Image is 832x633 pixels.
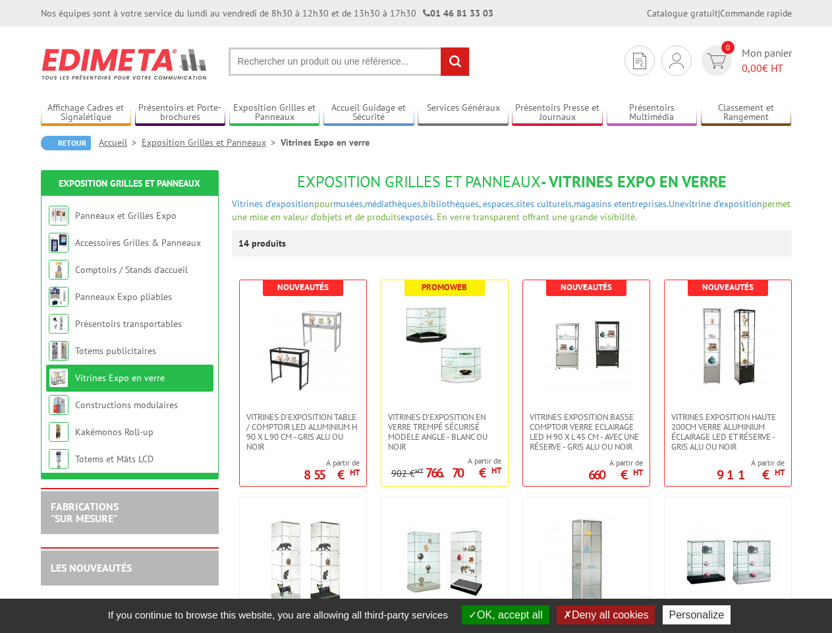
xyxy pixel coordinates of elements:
[49,368,69,388] img: Vitrines Expo en verre
[277,282,329,293] b: Nouveautés
[238,230,288,256] p: 14 produits
[633,467,643,478] sup: HT
[717,471,785,479] p: 911 €
[557,605,655,624] button: Deny all cookies
[229,102,320,124] a: Exposition Grilles et Panneaux
[418,102,509,124] a: Services Généraux
[540,517,632,609] img: Vitrines d'exposition mobiles - verre trempé sécurit/aluminium pour musées, site culturels H180 X...
[401,211,433,223] a: exposés
[561,282,612,293] b: Nouveautés
[365,198,421,210] a: médiathèques
[633,53,646,69] img: devis rapide
[75,372,165,384] a: Vitrines Expo en verre
[479,198,514,210] a: , espaces
[49,341,69,361] img: Totems publicitaires
[49,260,69,280] img: Comptoirs / Stands d'accueil
[49,422,69,442] img: Kakémonos Roll-up
[698,45,792,76] a: devis rapide 0 Mon panier 0,00€ HT
[304,471,360,479] p: 855 €
[775,467,785,478] sup: HT
[75,210,177,222] a: Panneaux et Grilles Expo
[381,412,508,452] a: VITRINES D’EXPOSITION EN VERRE TREMPÉ SÉCURISÉ MODELE ANGLE - BLANC OU NOIR
[701,102,792,124] a: Classement et Rangement
[491,465,501,476] sup: HT
[669,198,684,210] a: Une
[530,412,643,452] span: VITRINES EXPOSITION BASSE COMPTOIR VERRE ECLAIRAGE LED H 90 x L 45 CM - AVEC UNE RÉSERVE - GRIS A...
[462,605,549,624] button: OK, accept all
[682,517,774,609] img: Vitrines d'exposition mobiles comptoir en verre trempé sécurit avec serrure - couleurs blanc mat ...
[49,206,69,226] img: Panneaux et Grilles Expo
[59,177,200,189] a: Exposition Grilles et Panneaux
[350,467,360,478] sup: HT
[257,517,349,609] img: Vitrines d'exposition mobiles - toit verre trempé sécurit - couleurs blanc mat ou noir mat - larg...
[257,300,349,392] img: Vitrines d'exposition table / comptoir LED Aluminium H 90 x L 90 cm - Gris Alu ou Noir
[720,7,792,19] a: Commande rapide
[391,469,424,479] p: 902 €
[423,198,479,210] a: bibliothèques
[304,458,360,468] span: A partir de
[323,102,414,124] a: Accueil Guidage et Sécurité
[75,291,172,303] a: Panneaux Expo pliables
[516,198,572,210] a: sites culturels
[99,136,142,148] a: Accueil
[41,136,91,150] a: Retour
[41,7,493,20] div: Nos équipes sont à votre service du lundi au vendredi de 8h30 à 12h30 et de 13h30 à 17h30
[49,233,69,253] img: Accessoires Grilles & Panneaux
[75,264,188,276] a: Comptoirs / Stands d'accueil
[232,198,790,223] font: permet une mise en valeur d'objets et de produits . En verre transparent offrant une grande visib...
[742,61,792,76] span: € HT
[684,198,762,210] a: vitrine d'exposition
[607,102,698,124] a: Présentoirs Multimédia
[665,412,791,452] a: VITRINES EXPOSITION HAUTE 200cm VERRE ALUMINIUM ÉCLAIRAGE LED ET RÉSERVE - GRIS ALU OU NOIR
[75,318,182,330] a: Présentoirs transportables
[75,453,153,465] a: Totems et Mâts LCD
[647,7,718,19] a: Catalogue gratuit
[49,449,69,469] img: Totems et Mâts LCD
[742,45,792,76] span: Mon panier
[671,412,785,452] span: VITRINES EXPOSITION HAUTE 200cm VERRE ALUMINIUM ÉCLAIRAGE LED ET RÉSERVE - GRIS ALU OU NOIR
[232,173,792,191] h1: - Vitrines Expo en verre
[622,198,669,210] a: entreprises.
[663,605,731,624] button: Personalize (modal window)
[246,412,360,452] span: Vitrines d'exposition table / comptoir LED Aluminium H 90 x L 90 cm - Gris Alu ou Noir
[49,287,69,307] img: Panneaux Expo pliables
[721,41,735,54] span: 0
[523,412,650,452] a: VITRINES EXPOSITION BASSE COMPTOIR VERRE ECLAIRAGE LED H 90 x L 45 CM - AVEC UNE RÉSERVE - GRIS A...
[232,198,314,210] a: Vitrines d'exposition
[49,314,69,334] img: Présentoirs transportables
[682,300,774,392] img: VITRINES EXPOSITION HAUTE 200cm VERRE ALUMINIUM ÉCLAIRAGE LED ET RÉSERVE - GRIS ALU OU NOIR
[135,102,226,124] a: Présentoirs et Porte-brochures
[512,102,603,124] a: Présentoirs Presse et Journaux
[41,40,209,88] img: Edimeta
[742,61,762,75] span: 0,00
[399,300,491,392] img: VITRINES D’EXPOSITION EN VERRE TREMPÉ SÉCURISÉ MODELE ANGLE - BLANC OU NOIR
[51,500,119,525] a: FABRICATIONS"Sur Mesure"
[588,471,643,479] p: 660 €
[142,136,281,148] a: Exposition Grilles et Panneaux
[423,7,493,19] strong: 01 46 81 33 03
[75,237,201,249] a: Accessoires Grilles & Panneaux
[240,412,366,452] a: Vitrines d'exposition table / comptoir LED Aluminium H 90 x L 90 cm - Gris Alu ou Noir
[281,136,370,149] li: Vitrines Expo en verre
[314,198,669,210] span: pour , , , ,
[588,458,643,468] span: A partir de
[399,517,491,609] img: Vitrines d'exposition mobiles - toit verre trempé sécurit - couleurs blanc mat ou noir mat - larg...
[707,53,726,69] img: devis rapide
[422,282,467,293] b: Promoweb
[574,198,622,210] a: magasins et
[75,345,156,357] a: Totems publicitaires
[415,466,424,475] sup: HT
[717,458,785,468] span: A partir de
[669,53,684,69] img: devis rapide
[426,469,501,477] p: 766.70 €
[49,395,69,415] img: Constructions modulaires
[333,198,363,210] a: musées
[540,300,632,392] img: VITRINES EXPOSITION BASSE COMPTOIR VERRE ECLAIRAGE LED H 90 x L 45 CM - AVEC UNE RÉSERVE - GRIS A...
[441,47,469,76] input: rechercher
[41,102,132,124] a: Affichage Cadres et Signalétique
[75,426,153,438] a: Kakémonos Roll-up
[297,171,541,192] span: Exposition Grilles et Panneaux
[702,282,754,293] b: Nouveautés
[229,47,470,76] input: Rechercher un produit ou une référence...
[391,456,501,466] span: A partir de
